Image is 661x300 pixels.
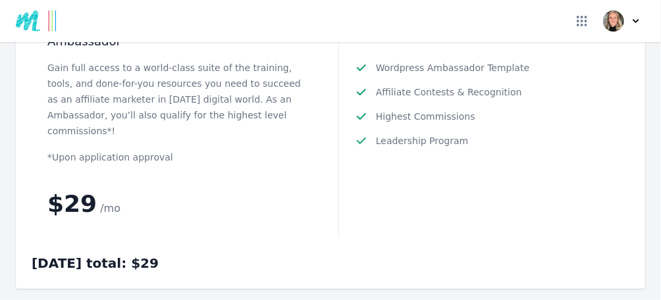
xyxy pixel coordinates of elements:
span: /mo [100,202,120,214]
span: [DATE] total: $29 [32,255,159,271]
span: Wordpress Ambassador Template [376,61,529,75]
span: $29 [47,190,97,217]
span: *Upon application approval [47,152,173,162]
span: Highest Commissions [376,110,475,124]
span: Affiliate Contests & Recognition [376,86,522,99]
span: Gain full access to a world-class suite of the training, tools, and done-for-you resources you ne... [47,63,301,136]
span: Leadership Program [376,134,468,148]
